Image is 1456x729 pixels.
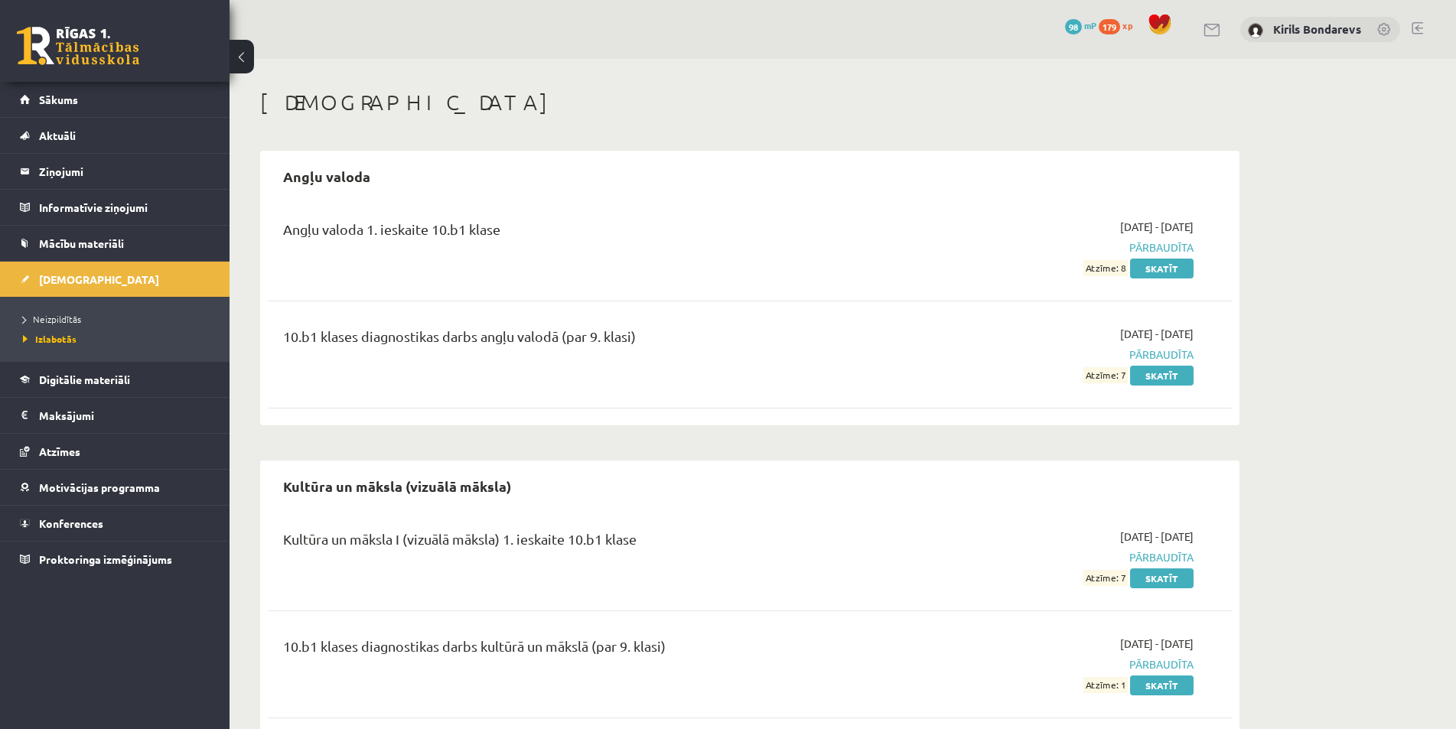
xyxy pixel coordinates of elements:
span: Atzīmes [39,444,80,458]
span: Sākums [39,93,78,106]
a: Kirils Bondarevs [1273,21,1361,37]
a: 98 mP [1065,19,1096,31]
a: Skatīt [1130,675,1194,695]
span: 98 [1065,19,1082,34]
span: Izlabotās [23,333,77,345]
a: Ziņojumi [20,154,210,189]
div: Angļu valoda 1. ieskaite 10.b1 klase [283,219,882,247]
span: Pārbaudīta [905,549,1194,565]
span: Pārbaudīta [905,347,1194,363]
a: Proktoringa izmēģinājums [20,542,210,577]
a: Maksājumi [20,398,210,433]
a: Skatīt [1130,568,1194,588]
a: Skatīt [1130,366,1194,386]
div: 10.b1 klases diagnostikas darbs kultūrā un mākslā (par 9. klasi) [283,636,882,664]
span: Mācību materiāli [39,236,124,250]
a: [DEMOGRAPHIC_DATA] [20,262,210,297]
span: Proktoringa izmēģinājums [39,552,172,566]
a: Skatīt [1130,259,1194,278]
img: Kirils Bondarevs [1248,23,1263,38]
a: Digitālie materiāli [20,362,210,397]
span: [DATE] - [DATE] [1120,219,1194,235]
span: Atzīme: 8 [1083,260,1128,276]
legend: Informatīvie ziņojumi [39,190,210,225]
span: [DATE] - [DATE] [1120,529,1194,545]
span: [DATE] - [DATE] [1120,326,1194,342]
span: Aktuāli [39,129,76,142]
span: [DATE] - [DATE] [1120,636,1194,652]
span: Motivācijas programma [39,480,160,494]
a: Konferences [20,506,210,541]
a: Sākums [20,82,210,117]
span: Atzīme: 7 [1083,367,1128,383]
a: Motivācijas programma [20,470,210,505]
span: 179 [1099,19,1120,34]
legend: Ziņojumi [39,154,210,189]
span: [DEMOGRAPHIC_DATA] [39,272,159,286]
a: Atzīmes [20,434,210,469]
span: mP [1084,19,1096,31]
a: Informatīvie ziņojumi [20,190,210,225]
span: Pārbaudīta [905,656,1194,672]
span: Konferences [39,516,103,530]
legend: Maksājumi [39,398,210,433]
a: Izlabotās [23,332,214,346]
a: Rīgas 1. Tālmācības vidusskola [17,27,139,65]
a: Aktuāli [20,118,210,153]
h2: Angļu valoda [268,158,386,194]
h2: Kultūra un māksla (vizuālā māksla) [268,468,526,504]
span: Neizpildītās [23,313,81,325]
div: 10.b1 klases diagnostikas darbs angļu valodā (par 9. klasi) [283,326,882,354]
span: Pārbaudīta [905,239,1194,255]
h1: [DEMOGRAPHIC_DATA] [260,89,1239,116]
span: Atzīme: 7 [1083,570,1128,586]
div: Kultūra un māksla I (vizuālā māksla) 1. ieskaite 10.b1 klase [283,529,882,557]
a: 179 xp [1099,19,1140,31]
span: Atzīme: 1 [1083,677,1128,693]
span: xp [1122,19,1132,31]
a: Mācību materiāli [20,226,210,261]
span: Digitālie materiāli [39,373,130,386]
a: Neizpildītās [23,312,214,326]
